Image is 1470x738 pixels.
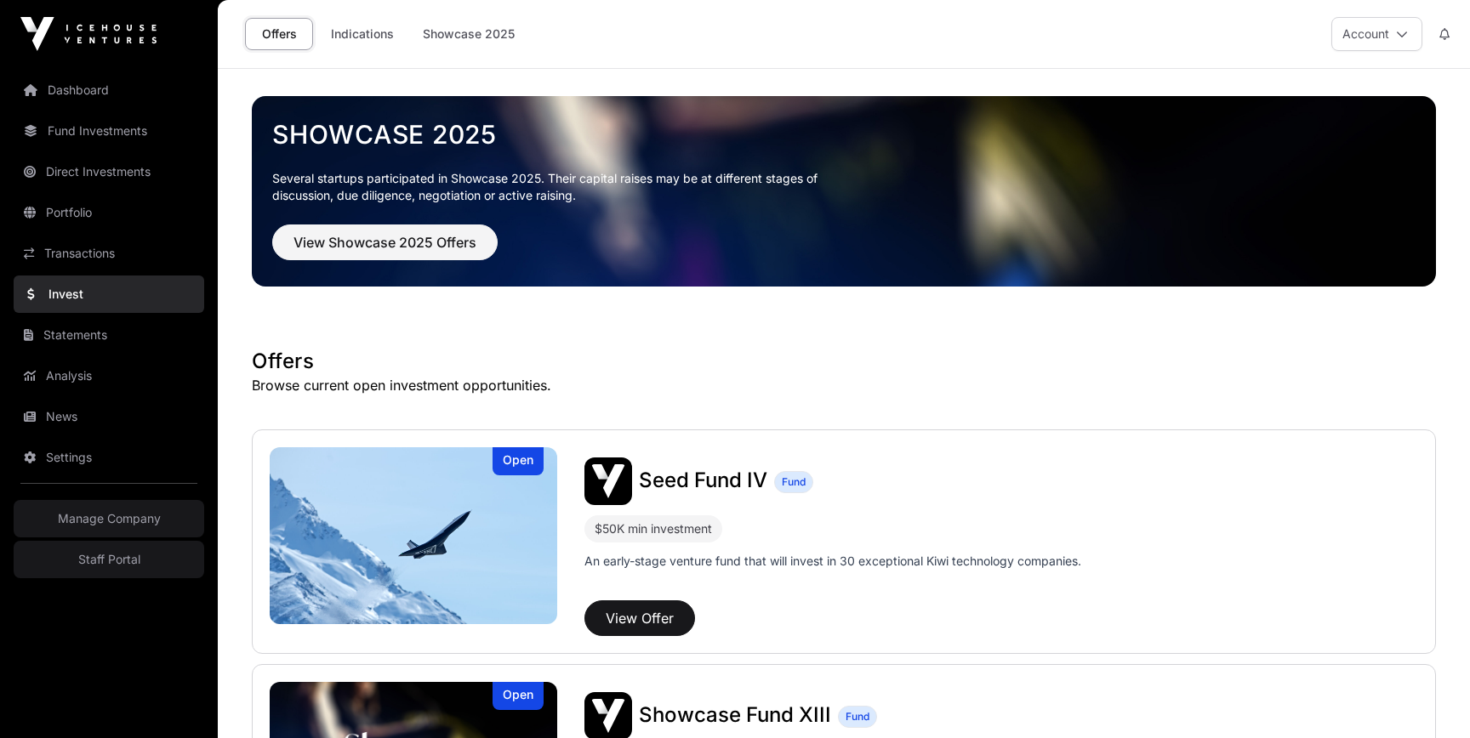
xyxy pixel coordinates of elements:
p: An early-stage venture fund that will invest in 30 exceptional Kiwi technology companies. [584,553,1081,570]
p: Browse current open investment opportunities. [252,375,1436,395]
button: View Showcase 2025 Offers [272,224,498,260]
span: Showcase Fund XIII [639,702,831,727]
a: Direct Investments [14,153,204,190]
a: Fund Investments [14,112,204,150]
a: Seed Fund IVOpen [270,447,557,624]
h1: Offers [252,348,1436,375]
a: Manage Company [14,500,204,537]
img: Seed Fund IV [584,457,632,505]
img: Seed Fund IV [270,447,557,624]
a: Invest [14,275,204,313]
div: Open [493,682,544,710]
a: Showcase 2025 [412,18,526,50]
a: View Showcase 2025 Offers [272,241,498,258]
a: Showcase 2025 [272,119,1416,150]
a: Settings [14,439,204,476]
div: $50K min investment [595,519,712,539]
a: Transactions [14,235,204,272]
span: Seed Fund IV [639,468,767,492]
div: Open [493,447,544,475]
a: Showcase Fund XIII [639,705,831,727]
a: Seed Fund IV [639,470,767,492]
button: View Offer [584,600,695,636]
a: Staff Portal [14,541,204,578]
a: Statements [14,316,204,354]
span: Fund [846,710,869,724]
a: Indications [320,18,405,50]
span: Fund [782,475,806,489]
button: Account [1331,17,1422,51]
a: Dashboard [14,71,204,109]
a: Offers [245,18,313,50]
p: Several startups participated in Showcase 2025. Their capital raises may be at different stages o... [272,170,844,204]
span: View Showcase 2025 Offers [293,232,476,253]
a: News [14,398,204,435]
a: Portfolio [14,194,204,231]
img: Showcase 2025 [252,96,1436,287]
img: Icehouse Ventures Logo [20,17,157,51]
div: $50K min investment [584,515,722,542]
a: Analysis [14,357,204,395]
iframe: Chat Widget [1385,656,1470,738]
